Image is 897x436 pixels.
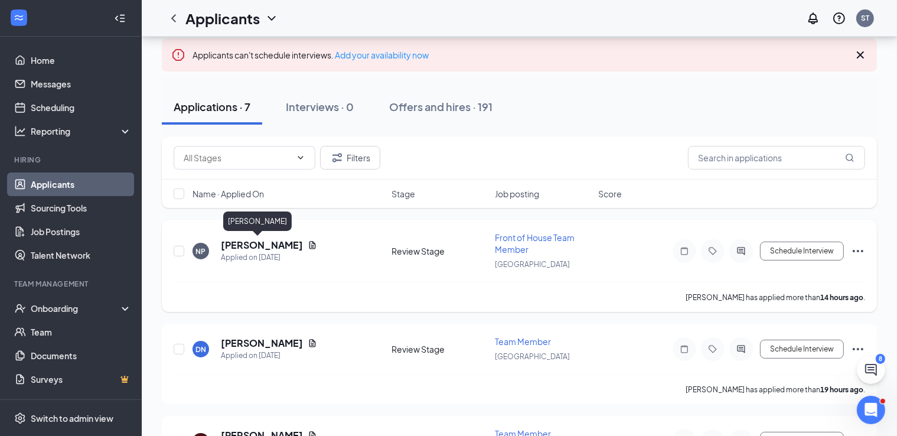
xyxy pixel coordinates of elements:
svg: Analysis [14,125,26,137]
svg: ChatActive [864,363,878,377]
svg: ChevronDown [296,153,305,162]
svg: ActiveChat [734,246,748,256]
div: Hiring [14,155,129,165]
div: Applied on [DATE] [221,252,317,263]
div: Team Management [14,279,129,289]
div: Applied on [DATE] [221,350,317,362]
svg: Note [677,246,691,256]
span: [GEOGRAPHIC_DATA] [495,352,570,361]
div: [PERSON_NAME] [223,212,292,231]
input: All Stages [184,151,291,164]
svg: Settings [14,412,26,424]
svg: ChevronLeft [167,11,181,25]
h5: [PERSON_NAME] [221,337,303,350]
div: Reporting [31,125,132,137]
iframe: Intercom live chat [857,396,885,424]
a: Documents [31,344,132,367]
div: Offers and hires · 191 [389,99,492,114]
p: [PERSON_NAME] has applied more than . [686,292,865,302]
svg: Tag [706,246,720,256]
svg: Ellipses [851,342,865,356]
span: [GEOGRAPHIC_DATA] [495,260,570,269]
h5: [PERSON_NAME] [221,239,303,252]
span: Job posting [495,188,539,200]
a: SurveysCrown [31,367,132,391]
b: 14 hours ago [820,293,863,302]
svg: UserCheck [14,302,26,314]
svg: Tag [706,344,720,354]
svg: WorkstreamLogo [13,12,25,24]
svg: Notifications [806,11,820,25]
div: DN [195,344,206,354]
div: NP [196,246,206,256]
a: Messages [31,72,132,96]
a: Team [31,320,132,344]
div: Applications · 7 [174,99,250,114]
span: Applicants can't schedule interviews. [193,50,429,60]
svg: Note [677,344,691,354]
button: Schedule Interview [760,242,844,261]
span: Front of House Team Member [495,232,575,255]
span: Stage [392,188,416,200]
span: Name · Applied On [193,188,264,200]
span: Team Member [495,336,551,347]
div: Interviews · 0 [286,99,354,114]
a: Applicants [31,173,132,196]
svg: Filter [330,151,344,165]
b: 19 hours ago [820,385,863,394]
a: Job Postings [31,220,132,243]
svg: Cross [853,48,867,62]
a: Add your availability now [335,50,429,60]
a: Talent Network [31,243,132,267]
svg: Ellipses [851,244,865,258]
button: ChatActive [857,356,885,384]
div: Onboarding [31,302,122,314]
svg: MagnifyingGlass [845,153,854,162]
a: Scheduling [31,96,132,119]
div: Switch to admin view [31,412,113,424]
p: [PERSON_NAME] has applied more than . [686,385,865,395]
button: Schedule Interview [760,340,844,359]
h1: Applicants [185,8,260,28]
button: Filter Filters [320,146,380,170]
div: ST [861,13,869,23]
svg: Collapse [114,12,126,24]
svg: ActiveChat [734,344,748,354]
svg: Error [171,48,185,62]
svg: QuestionInfo [832,11,846,25]
div: Review Stage [392,343,488,355]
div: Review Stage [392,245,488,257]
input: Search in applications [688,146,865,170]
span: Score [598,188,622,200]
a: Home [31,48,132,72]
a: Sourcing Tools [31,196,132,220]
svg: Document [308,240,317,250]
div: 8 [876,354,885,364]
svg: Document [308,339,317,348]
svg: ChevronDown [265,11,279,25]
